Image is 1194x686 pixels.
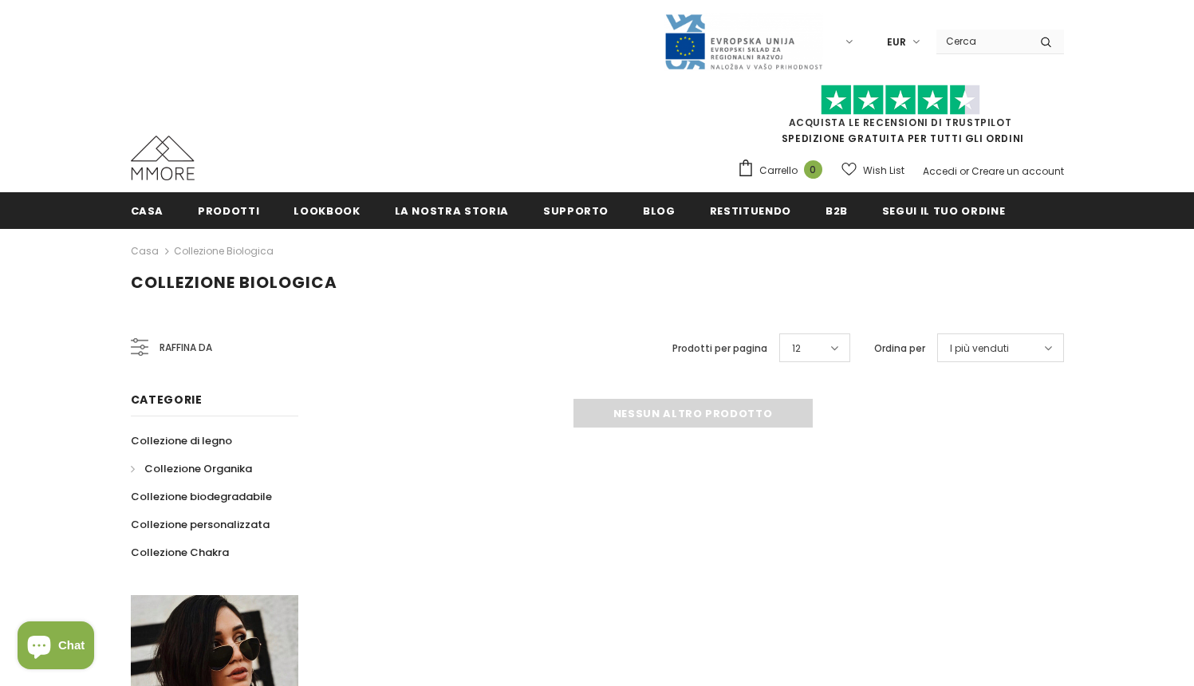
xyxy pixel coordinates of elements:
a: Collezione di legno [131,427,232,455]
span: Raffina da [160,339,212,357]
a: Casa [131,242,159,261]
a: Lookbook [294,192,360,228]
input: Search Site [936,30,1028,53]
span: I più venduti [950,341,1009,357]
a: Segui il tuo ordine [882,192,1005,228]
span: Blog [643,203,676,219]
a: Accedi [923,164,957,178]
img: Fidati di Pilot Stars [821,85,980,116]
span: Segui il tuo ordine [882,203,1005,219]
a: Acquista le recensioni di TrustPilot [789,116,1012,129]
a: Collezione biodegradabile [131,483,272,511]
span: 0 [804,160,822,179]
span: La nostra storia [395,203,509,219]
span: Collezione Organika [144,461,252,476]
span: Collezione biodegradabile [131,489,272,504]
a: Creare un account [971,164,1064,178]
img: Javni Razpis [664,13,823,71]
span: Collezione Chakra [131,545,229,560]
a: La nostra storia [395,192,509,228]
a: B2B [826,192,848,228]
a: Casa [131,192,164,228]
label: Ordina per [874,341,925,357]
span: 12 [792,341,801,357]
span: Casa [131,203,164,219]
a: Carrello 0 [737,159,830,183]
img: Casi MMORE [131,136,195,180]
span: Carrello [759,163,798,179]
a: Blog [643,192,676,228]
span: Lookbook [294,203,360,219]
inbox-online-store-chat: Shopify online store chat [13,621,99,673]
label: Prodotti per pagina [672,341,767,357]
a: Restituendo [710,192,791,228]
a: Collezione Organika [131,455,252,483]
a: Collezione Chakra [131,538,229,566]
span: Collezione biologica [131,271,337,294]
a: Prodotti [198,192,259,228]
span: B2B [826,203,848,219]
span: Categorie [131,392,203,408]
span: Prodotti [198,203,259,219]
span: EUR [887,34,906,50]
span: Restituendo [710,203,791,219]
span: Collezione di legno [131,433,232,448]
span: Wish List [863,163,904,179]
a: Wish List [841,156,904,184]
span: Collezione personalizzata [131,517,270,532]
a: supporto [543,192,609,228]
a: Collezione personalizzata [131,511,270,538]
span: SPEDIZIONE GRATUITA PER TUTTI GLI ORDINI [737,92,1064,145]
span: or [960,164,969,178]
a: Collezione biologica [174,244,274,258]
span: supporto [543,203,609,219]
a: Javni Razpis [664,34,823,48]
